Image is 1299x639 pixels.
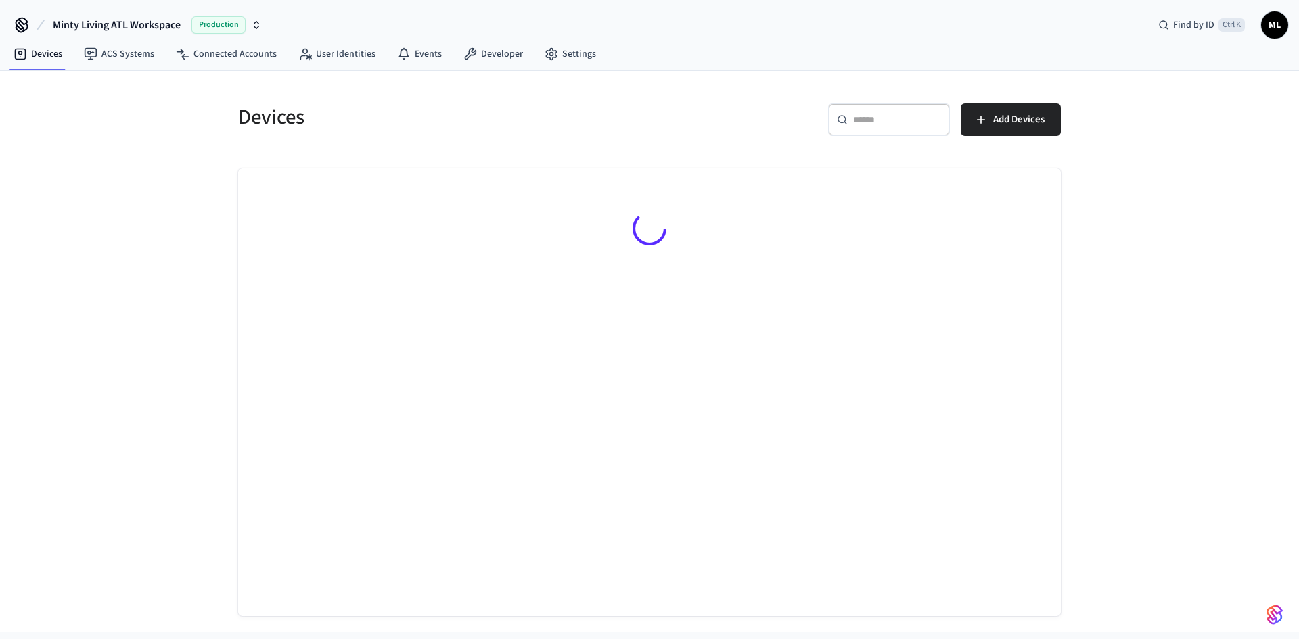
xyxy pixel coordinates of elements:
h5: Devices [238,103,641,131]
div: Find by IDCtrl K [1147,13,1256,37]
span: ML [1262,13,1287,37]
a: Settings [534,42,607,66]
img: SeamLogoGradient.69752ec5.svg [1267,604,1283,625]
span: Minty Living ATL Workspace [53,17,181,33]
button: Add Devices [961,103,1061,136]
a: Connected Accounts [165,42,288,66]
span: Production [191,16,246,34]
span: Add Devices [993,111,1045,128]
span: Find by ID [1173,18,1214,32]
a: Devices [3,42,73,66]
span: Ctrl K [1218,18,1245,32]
button: ML [1261,11,1288,39]
a: ACS Systems [73,42,165,66]
a: Events [386,42,453,66]
a: User Identities [288,42,386,66]
a: Developer [453,42,534,66]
